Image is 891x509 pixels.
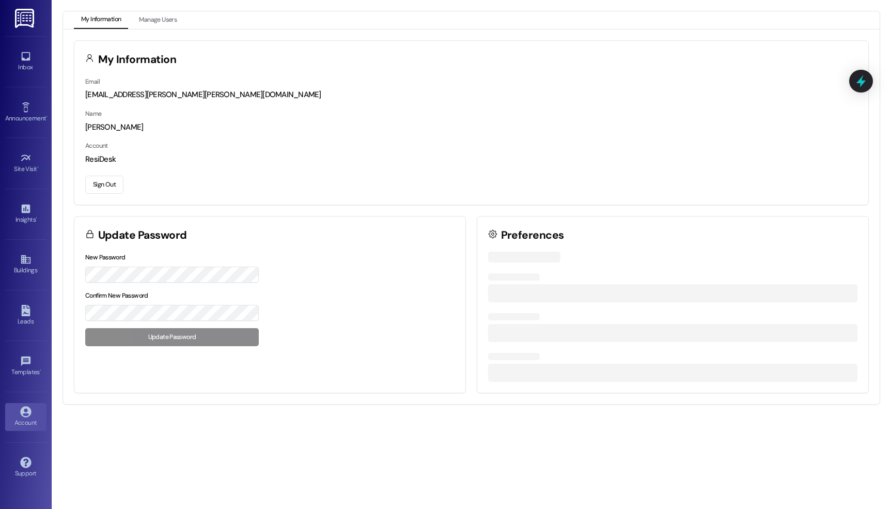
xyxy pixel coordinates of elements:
[5,302,46,330] a: Leads
[15,9,36,28] img: ResiDesk Logo
[5,251,46,279] a: Buildings
[85,142,108,150] label: Account
[36,214,37,222] span: •
[5,454,46,482] a: Support
[5,149,46,177] a: Site Visit •
[46,113,48,120] span: •
[5,403,46,431] a: Account
[85,154,857,165] div: ResiDesk
[74,11,128,29] button: My Information
[132,11,184,29] button: Manage Users
[37,164,39,171] span: •
[85,78,100,86] label: Email
[85,89,857,100] div: [EMAIL_ADDRESS][PERSON_NAME][PERSON_NAME][DOMAIN_NAME]
[85,253,126,261] label: New Password
[98,54,177,65] h3: My Information
[501,230,564,241] h3: Preferences
[98,230,187,241] h3: Update Password
[5,48,46,75] a: Inbox
[85,110,102,118] label: Name
[5,200,46,228] a: Insights •
[85,122,857,133] div: [PERSON_NAME]
[5,352,46,380] a: Templates •
[85,291,148,300] label: Confirm New Password
[40,367,41,374] span: •
[85,176,123,194] button: Sign Out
